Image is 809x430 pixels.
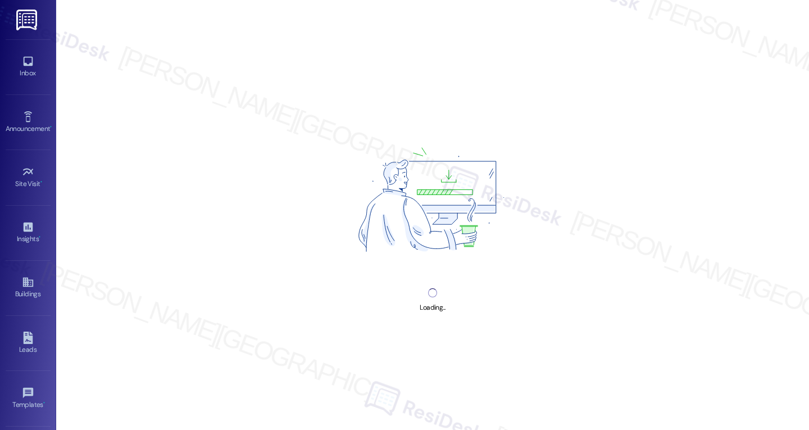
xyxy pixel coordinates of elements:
a: Site Visit • [6,162,51,193]
a: Insights • [6,218,51,248]
span: • [40,178,42,186]
div: Loading... [420,302,445,314]
a: Templates • [6,383,51,414]
span: • [43,399,45,407]
span: • [50,123,52,131]
a: Buildings [6,273,51,303]
span: • [39,233,40,241]
img: ResiDesk Logo [16,10,39,30]
a: Inbox [6,52,51,82]
a: Leads [6,328,51,359]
